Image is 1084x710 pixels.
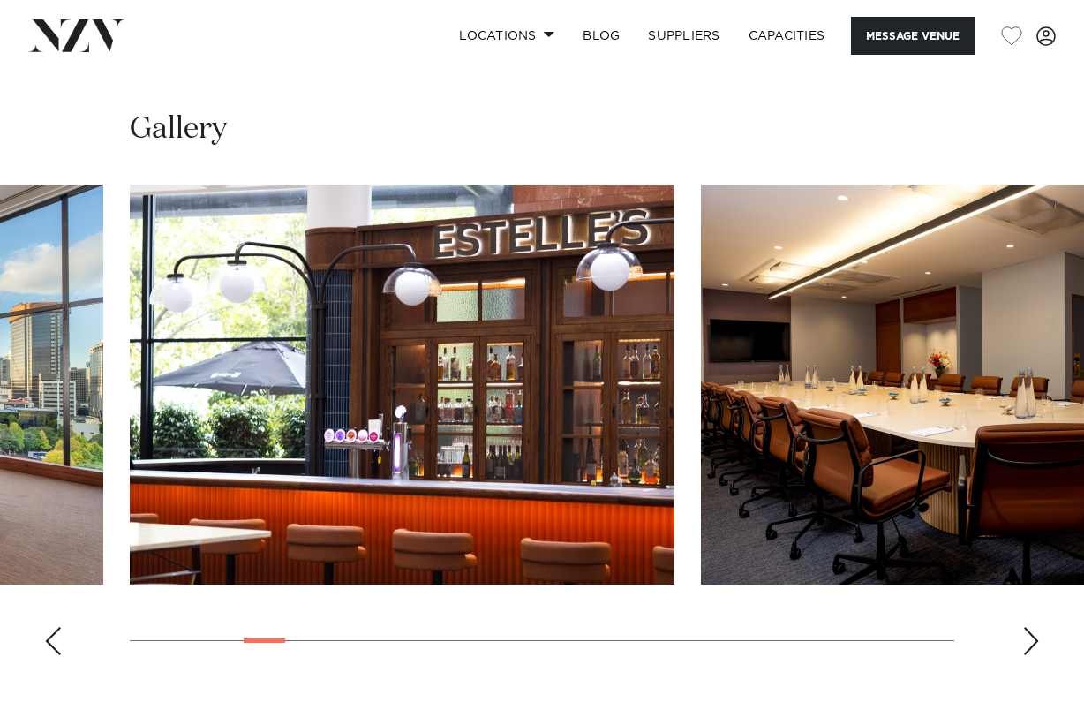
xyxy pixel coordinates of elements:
swiper-slide: 5 / 29 [130,185,674,585]
img: nzv-logo.png [28,19,124,51]
a: SUPPLIERS [634,17,734,55]
a: Capacities [734,17,839,55]
a: Locations [445,17,568,55]
a: BLOG [568,17,634,55]
h2: Gallery [130,110,227,149]
button: Message Venue [851,17,975,55]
